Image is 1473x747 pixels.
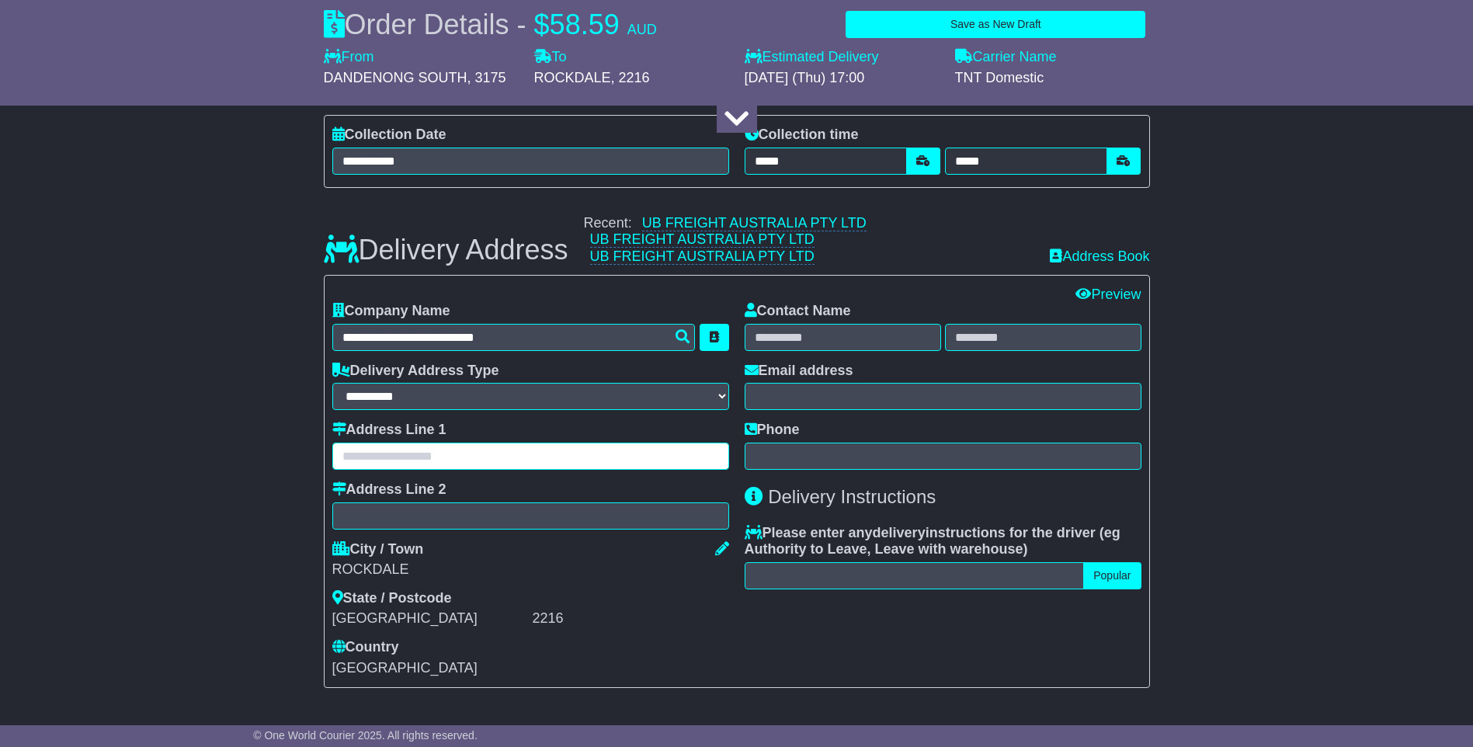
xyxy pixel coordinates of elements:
[324,8,657,41] div: Order Details -
[324,49,374,66] label: From
[534,49,567,66] label: To
[590,231,815,248] a: UB FREIGHT AUSTRALIA PTY LTD
[253,729,478,742] span: © One World Courier 2025. All rights reserved.
[332,127,446,144] label: Collection Date
[1050,248,1149,264] a: Address Book
[534,9,550,40] span: $
[745,422,800,439] label: Phone
[1075,287,1141,302] a: Preview
[955,49,1057,66] label: Carrier Name
[745,49,940,66] label: Estimated Delivery
[332,660,478,676] span: [GEOGRAPHIC_DATA]
[533,610,729,627] div: 2216
[332,590,452,607] label: State / Postcode
[332,610,529,627] div: [GEOGRAPHIC_DATA]
[467,70,506,85] span: , 3175
[332,541,424,558] label: City / Town
[332,481,446,499] label: Address Line 2
[550,9,620,40] span: 58.59
[627,22,657,37] span: AUD
[332,639,399,656] label: Country
[745,303,851,320] label: Contact Name
[873,525,926,540] span: delivery
[642,215,867,231] a: UB FREIGHT AUSTRALIA PTY LTD
[534,70,611,85] span: ROCKDALE
[745,525,1120,558] span: eg Authority to Leave, Leave with warehouse
[584,215,1035,266] div: Recent:
[1083,562,1141,589] button: Popular
[332,422,446,439] label: Address Line 1
[955,70,1150,87] div: TNT Domestic
[332,363,499,380] label: Delivery Address Type
[324,235,568,266] h3: Delivery Address
[590,248,815,265] a: UB FREIGHT AUSTRALIA PTY LTD
[745,70,940,87] div: [DATE] (Thu) 17:00
[745,525,1141,558] label: Please enter any instructions for the driver ( )
[846,11,1145,38] button: Save as New Draft
[745,363,853,380] label: Email address
[768,486,936,507] span: Delivery Instructions
[745,127,859,144] label: Collection time
[332,303,450,320] label: Company Name
[332,561,729,578] div: ROCKDALE
[324,70,467,85] span: DANDENONG SOUTH
[611,70,650,85] span: , 2216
